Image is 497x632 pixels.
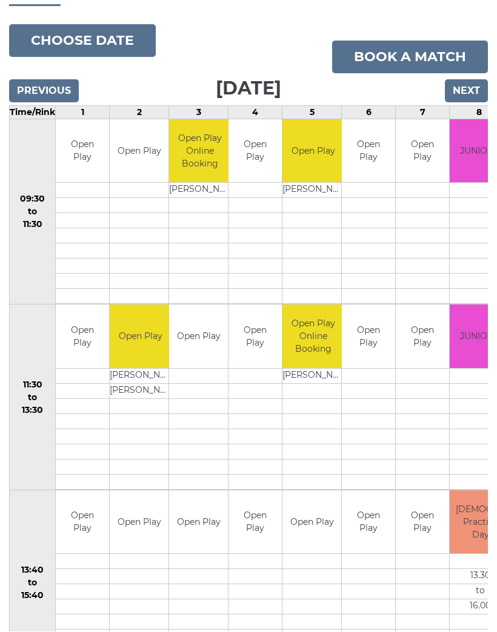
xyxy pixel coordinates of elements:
[110,106,169,119] td: 2
[10,106,56,119] td: Time/Rink
[342,305,395,369] td: Open Play
[228,491,282,555] td: Open Play
[110,120,168,183] td: Open Play
[10,119,56,305] td: 09:30 to 11:30
[282,183,344,199] td: [PERSON_NAME]
[56,491,109,555] td: Open Play
[282,106,342,119] td: 5
[282,491,341,555] td: Open Play
[169,106,228,119] td: 3
[396,491,449,555] td: Open Play
[56,305,109,369] td: Open Play
[396,120,449,183] td: Open Play
[9,80,79,103] input: Previous
[169,491,228,555] td: Open Play
[110,491,168,555] td: Open Play
[396,106,450,119] td: 7
[56,120,109,183] td: Open Play
[332,41,488,74] a: Book a match
[342,120,395,183] td: Open Play
[110,384,171,399] td: [PERSON_NAME]
[282,120,344,183] td: Open Play
[282,305,344,369] td: Open Play Online Booking
[228,106,282,119] td: 4
[342,106,396,119] td: 6
[396,305,449,369] td: Open Play
[228,120,282,183] td: Open Play
[10,305,56,491] td: 11:30 to 13:30
[110,305,171,369] td: Open Play
[169,120,230,183] td: Open Play Online Booking
[445,80,488,103] input: Next
[169,183,230,199] td: [PERSON_NAME]
[282,369,344,384] td: [PERSON_NAME]
[9,25,156,58] button: Choose date
[110,369,171,384] td: [PERSON_NAME]
[169,305,228,369] td: Open Play
[228,305,282,369] td: Open Play
[342,491,395,555] td: Open Play
[56,106,110,119] td: 1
